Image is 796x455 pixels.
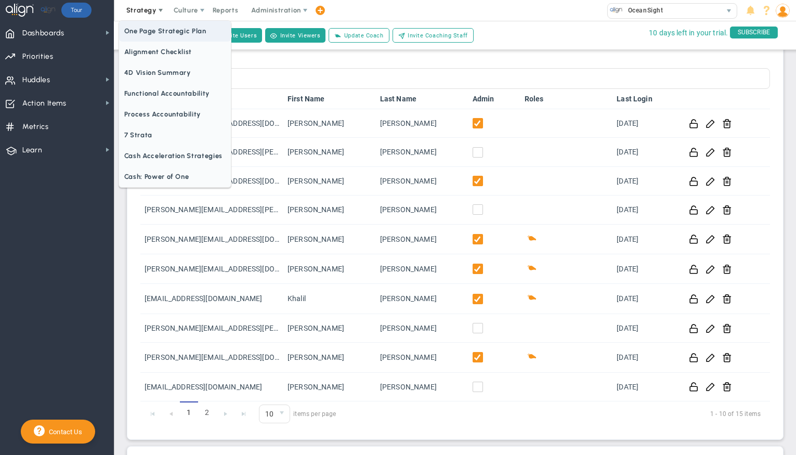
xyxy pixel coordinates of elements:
[525,263,537,275] span: Coach
[119,146,231,166] span: Cash Acceleration Strategies
[689,323,699,334] button: Reset this password
[610,4,623,17] img: 32760.Company.photo
[525,351,537,363] span: Coach
[22,22,64,44] span: Dashboards
[119,104,231,125] span: Process Accountability
[408,31,468,40] span: Invite Coaching Staff
[119,62,231,83] span: 4D Vision Summary
[689,381,699,392] button: Reset this password
[525,233,537,245] span: Coach
[376,314,468,343] td: [PERSON_NAME]
[22,69,50,91] span: Huddles
[349,408,761,420] span: 1 - 10 of 15 items
[722,264,732,275] button: Remove user from company
[119,21,231,42] span: One Page Strategic Plan
[140,196,283,224] td: [PERSON_NAME][EMAIL_ADDRESS][PERSON_NAME][DOMAIN_NAME]
[689,293,699,304] button: Reset this password
[259,405,275,423] span: 10
[612,196,677,224] td: [DATE]
[259,405,336,423] span: items per page
[283,314,376,343] td: [PERSON_NAME]
[283,109,376,138] td: [PERSON_NAME]
[722,204,732,215] button: Remove user from company
[376,225,468,254] td: [PERSON_NAME]
[283,225,376,254] td: [PERSON_NAME]
[525,292,537,305] span: Coach
[612,373,677,401] td: [DATE]
[722,323,732,334] button: Remove user from company
[380,95,464,103] a: Last Name
[140,284,283,314] td: [EMAIL_ADDRESS][DOMAIN_NAME]
[722,293,732,304] button: Remove user from company
[706,118,715,129] button: Edit User Info
[198,401,216,424] a: 2
[259,405,290,423] span: 0
[22,116,49,138] span: Metrics
[140,314,283,343] td: [PERSON_NAME][EMAIL_ADDRESS][PERSON_NAME][DOMAIN_NAME]
[689,204,699,215] button: Reset this password
[283,343,376,372] td: [PERSON_NAME]
[208,28,262,43] button: Invite Users
[649,27,728,40] span: 10 days left in your trial.
[216,405,234,423] a: Go to the next page
[22,46,54,68] span: Priorities
[612,167,677,196] td: [DATE]
[722,118,732,129] button: Remove user from company
[689,147,699,158] button: Reset this password
[251,6,301,14] span: Administration
[376,284,468,314] td: [PERSON_NAME]
[706,381,715,392] button: Edit User Info
[706,323,715,334] button: Edit User Info
[288,95,371,103] a: First Name
[140,225,283,254] td: [PERSON_NAME][EMAIL_ADDRESS][DOMAIN_NAME]
[119,83,231,104] span: Functional Accountability
[376,138,468,166] td: [PERSON_NAME]
[180,401,198,424] span: 1
[119,42,231,62] span: Alignment Checklist
[376,109,468,138] td: [PERSON_NAME]
[283,373,376,401] td: [PERSON_NAME]
[283,138,376,166] td: [PERSON_NAME]
[45,428,82,436] span: Contact Us
[689,118,699,129] button: Reset this password
[283,254,376,284] td: [PERSON_NAME]
[393,28,474,43] button: Invite Coaching Staff
[119,166,231,187] span: Cash: Power of One
[140,343,283,372] td: [PERSON_NAME][EMAIL_ADDRESS][DOMAIN_NAME]
[722,147,732,158] button: Remove user from company
[329,28,389,43] button: Update Coach
[706,147,715,158] button: Edit User Info
[689,233,699,244] button: Reset this password
[612,109,677,138] td: [DATE]
[376,373,468,401] td: [PERSON_NAME]
[234,405,253,423] a: Go to the last page
[706,204,715,215] button: Edit User Info
[22,93,67,114] span: Action Items
[520,89,613,109] th: Roles
[22,139,42,161] span: Learn
[126,6,156,14] span: Strategy
[376,254,468,284] td: [PERSON_NAME]
[706,264,715,275] button: Edit User Info
[140,254,283,284] td: [PERSON_NAME][EMAIL_ADDRESS][DOMAIN_NAME]
[722,352,732,363] button: Remove user from company
[612,138,677,166] td: [DATE]
[140,68,770,89] input: Search Users
[689,264,699,275] button: Reset this password
[119,125,231,146] span: 7 Strata
[617,95,673,103] a: Last Login
[722,4,737,18] span: select
[612,284,677,314] td: [DATE]
[140,373,283,401] td: [EMAIL_ADDRESS][DOMAIN_NAME]
[612,254,677,284] td: [DATE]
[265,28,325,43] button: Invite Viewers
[473,95,516,103] a: Admin
[376,167,468,196] td: [PERSON_NAME]
[275,405,290,423] span: select
[174,6,198,14] span: Culture
[344,31,384,40] span: Update Coach
[283,284,376,314] td: Khalil
[689,352,699,363] button: Reset this password
[612,225,677,254] td: [DATE]
[689,176,699,187] button: Reset this password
